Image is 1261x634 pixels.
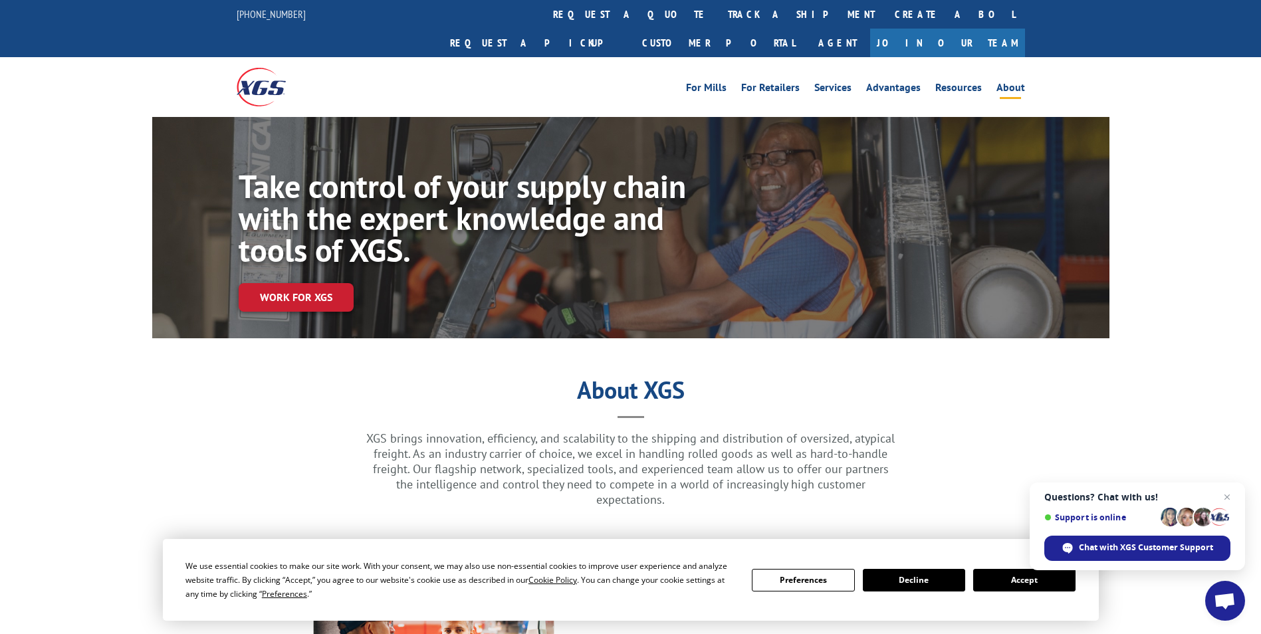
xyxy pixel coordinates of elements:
[863,569,965,591] button: Decline
[528,574,577,585] span: Cookie Policy
[935,82,982,97] a: Resources
[866,82,921,97] a: Advantages
[1079,542,1213,554] span: Chat with XGS Customer Support
[996,82,1025,97] a: About
[870,29,1025,57] a: Join Our Team
[163,539,1099,621] div: Cookie Consent Prompt
[185,559,736,601] div: We use essential cookies to make our site work. With your consent, we may also use non-essential ...
[752,569,854,591] button: Preferences
[1044,512,1156,522] span: Support is online
[805,29,870,57] a: Agent
[686,82,727,97] a: For Mills
[632,29,805,57] a: Customer Portal
[365,431,897,507] p: XGS brings innovation, efficiency, and scalability to the shipping and distribution of oversized,...
[239,170,689,272] h1: Take control of your supply chain with the expert knowledge and tools of XGS.
[262,588,307,599] span: Preferences
[1044,536,1230,561] div: Chat with XGS Customer Support
[741,82,800,97] a: For Retailers
[152,381,1109,406] h1: About XGS
[814,82,852,97] a: Services
[440,29,632,57] a: Request a pickup
[1219,489,1235,505] span: Close chat
[973,569,1076,591] button: Accept
[1044,492,1230,502] span: Questions? Chat with us!
[1205,581,1245,621] div: Open chat
[239,283,354,312] a: Work for XGS
[237,7,306,21] a: [PHONE_NUMBER]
